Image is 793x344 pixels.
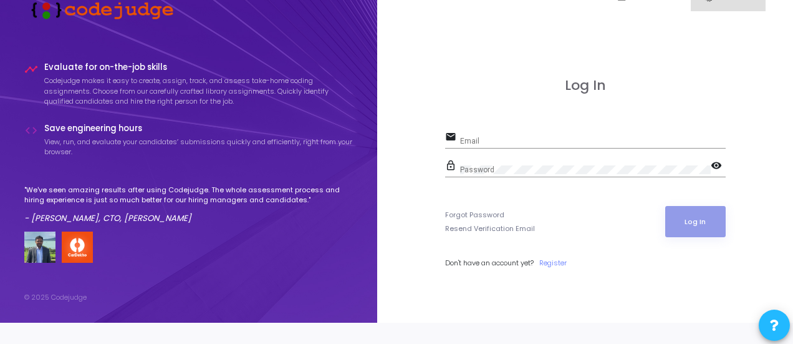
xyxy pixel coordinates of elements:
i: timeline [24,62,38,76]
em: - [PERSON_NAME], CTO, [PERSON_NAME] [24,212,191,224]
h4: Evaluate for on-the-job skills [44,62,353,72]
a: Resend Verification Email [445,224,535,234]
h4: Save engineering hours [44,124,353,134]
a: Forgot Password [445,210,504,220]
p: "We've seen amazing results after using Codejudge. The whole assessment process and hiring experi... [24,185,353,205]
mat-icon: email [445,130,460,145]
button: Log In [665,206,726,237]
p: Codejudge makes it easy to create, assign, track, and assess take-home coding assignments. Choose... [44,76,353,107]
input: Email [460,137,726,145]
mat-icon: lock_outline [445,159,460,174]
img: user image [24,232,55,263]
a: Register [539,258,567,268]
h3: Log In [445,77,726,94]
div: © 2025 Codejudge [24,292,87,303]
p: View, run, and evaluate your candidates’ submissions quickly and efficiently, right from your bro... [44,137,353,157]
i: code [24,124,38,137]
span: Don't have an account yet? [445,258,534,268]
img: company-logo [62,232,93,263]
mat-icon: visibility [711,159,726,174]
